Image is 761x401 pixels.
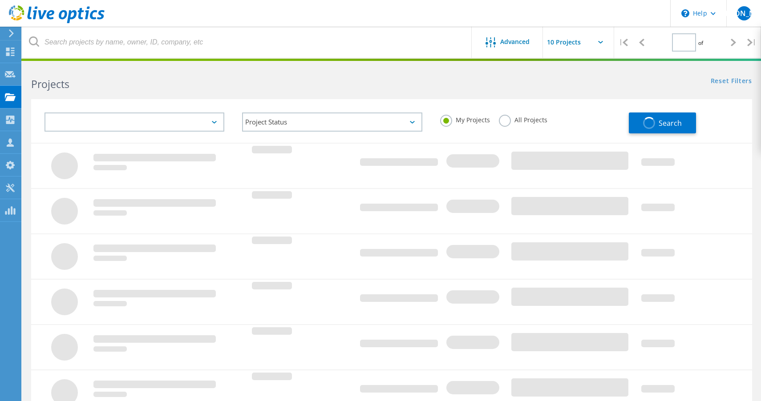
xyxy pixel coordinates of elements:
[242,112,422,132] div: Project Status
[500,39,530,45] span: Advanced
[9,19,105,25] a: Live Optics Dashboard
[711,78,752,85] a: Reset Filters
[743,27,761,58] div: |
[499,115,547,123] label: All Projects
[440,115,490,123] label: My Projects
[659,118,682,128] span: Search
[614,27,632,58] div: |
[698,39,703,47] span: of
[629,112,696,133] button: Search
[22,27,472,58] input: Search projects by name, owner, ID, company, etc
[31,77,69,91] b: Projects
[681,9,689,17] svg: \n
